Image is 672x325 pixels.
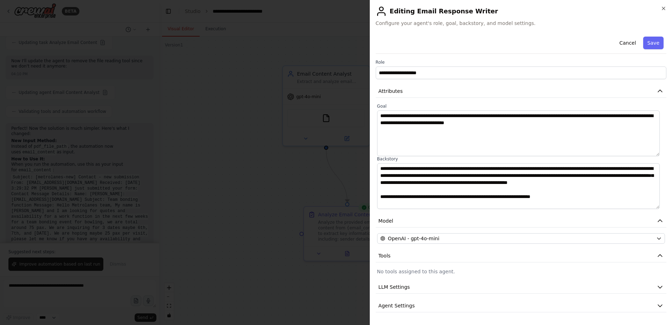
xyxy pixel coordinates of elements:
span: Configure your agent's role, goal, backstory, and model settings. [376,20,666,27]
span: Agent Settings [379,302,415,309]
label: Goal [377,103,665,109]
h2: Editing Email Response Writer [376,6,666,17]
button: OpenAI - gpt-4o-mini [377,233,665,244]
label: Backstory [377,156,665,162]
p: No tools assigned to this agent. [377,268,665,275]
span: Tools [379,252,391,259]
button: Save [643,37,664,49]
span: LLM Settings [379,283,410,291]
label: Role [376,59,666,65]
span: Attributes [379,88,403,95]
button: Attributes [376,85,666,98]
span: Model [379,217,393,224]
button: LLM Settings [376,281,666,294]
button: Agent Settings [376,299,666,312]
span: OpenAI - gpt-4o-mini [388,235,439,242]
button: Cancel [615,37,640,49]
button: Tools [376,249,666,262]
button: Model [376,215,666,228]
